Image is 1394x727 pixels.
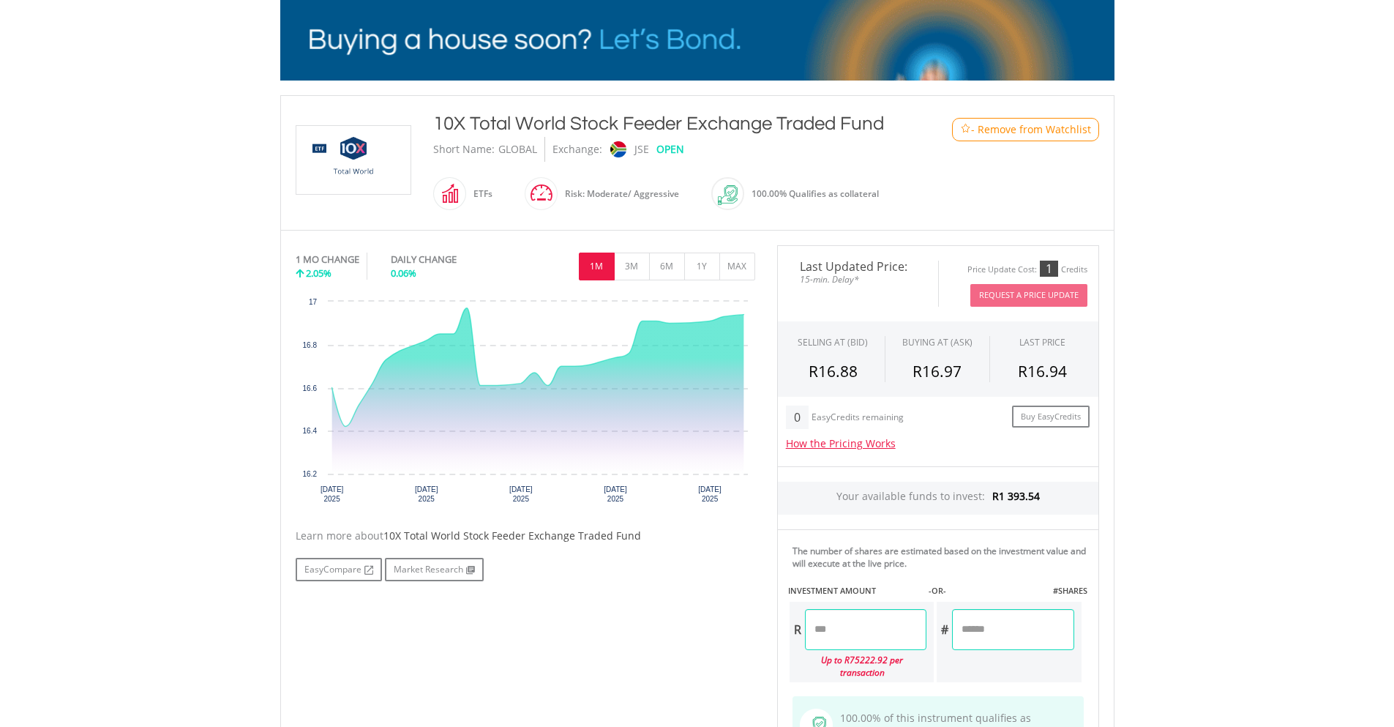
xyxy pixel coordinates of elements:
[971,122,1091,137] span: - Remove from Watchlist
[1061,264,1087,275] div: Credits
[604,485,627,503] text: [DATE] 2025
[296,294,755,514] div: Chart. Highcharts interactive chart.
[649,253,685,280] button: 6M
[383,529,641,543] span: 10X Total World Stock Feeder Exchange Traded Fund
[1040,261,1058,277] div: 1
[786,436,896,450] a: How the Pricing Works
[1012,406,1090,428] a: Buy EasyCredits
[320,485,343,503] text: [DATE] 2025
[778,482,1098,515] div: Your available funds to invest:
[698,485,722,503] text: [DATE] 2025
[509,485,533,503] text: [DATE] 2025
[498,137,537,162] div: GLOBAL
[296,294,755,514] svg: Interactive chart
[308,298,317,306] text: 17
[684,253,720,280] button: 1Y
[296,253,359,266] div: 1 MO CHANGE
[970,284,1087,307] button: Request A Price Update
[433,111,893,137] div: 10X Total World Stock Feeder Exchange Traded Fund
[614,253,650,280] button: 3M
[788,585,876,597] label: INVESTMENT AMOUNT
[967,264,1037,275] div: Price Update Cost:
[302,341,317,349] text: 16.8
[792,545,1093,570] div: The number of shares are estimated based on the investment value and will execute at the live price.
[579,253,615,280] button: 1M
[929,585,946,597] label: -OR-
[302,384,317,392] text: 16.6
[433,137,495,162] div: Short Name:
[752,187,879,200] span: 100.00% Qualifies as collateral
[719,253,755,280] button: MAX
[937,609,952,650] div: #
[952,118,1099,141] button: Watchlist - Remove from Watchlist
[789,261,927,272] span: Last Updated Price:
[634,137,649,162] div: JSE
[306,266,331,280] span: 2.05%
[790,650,927,682] div: Up to R75222.92 per transaction
[414,485,438,503] text: [DATE] 2025
[718,185,738,205] img: collateral-qualifying-green.svg
[302,427,317,435] text: 16.4
[812,412,904,425] div: EasyCredits remaining
[1018,361,1067,381] span: R16.94
[558,176,679,212] div: Risk: Moderate/ Aggressive
[656,137,684,162] div: OPEN
[798,336,868,348] div: SELLING AT (BID)
[391,253,506,266] div: DAILY CHANGE
[610,141,626,157] img: jse.png
[1053,585,1087,597] label: #SHARES
[790,609,805,650] div: R
[786,406,809,429] div: 0
[391,266,416,280] span: 0.06%
[992,489,1040,503] span: R1 393.54
[296,529,755,543] div: Learn more about
[552,137,602,162] div: Exchange:
[1019,336,1065,348] div: LAST PRICE
[385,558,484,581] a: Market Research
[809,361,858,381] span: R16.88
[913,361,962,381] span: R16.97
[296,558,382,581] a: EasyCompare
[302,470,317,478] text: 16.2
[299,126,408,194] img: EQU.ZA.GLOBAL.png
[902,336,973,348] span: BUYING AT (ASK)
[789,272,927,286] span: 15-min. Delay*
[466,176,492,212] div: ETFs
[960,124,971,135] img: Watchlist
